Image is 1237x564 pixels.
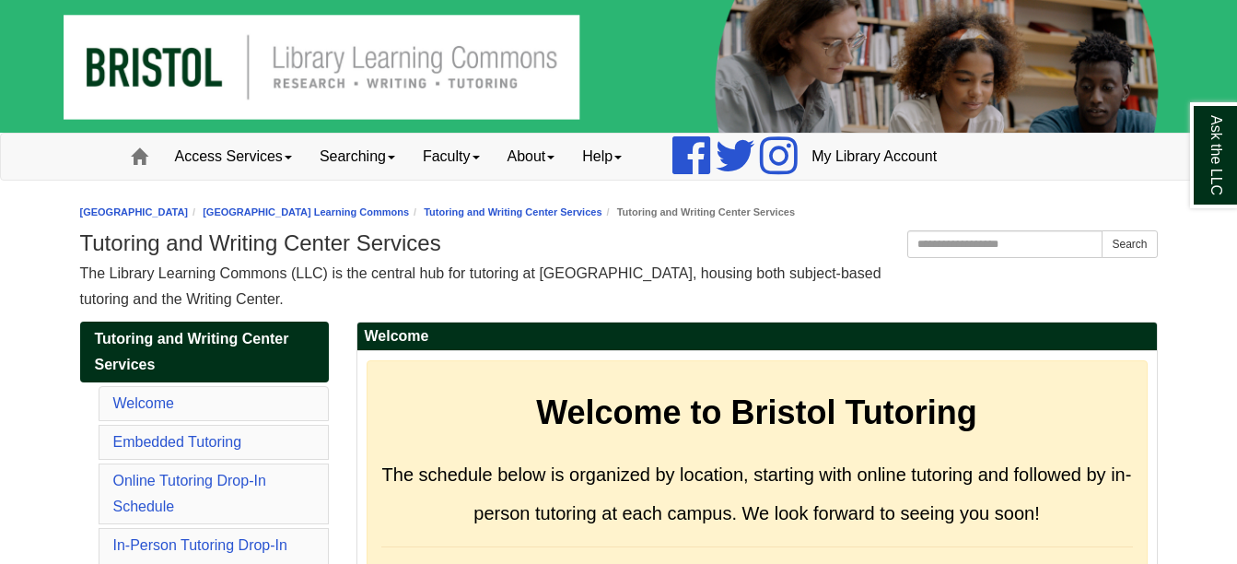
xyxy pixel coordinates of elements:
span: Tutoring and Writing Center Services [95,331,289,372]
h1: Tutoring and Writing Center Services [80,230,1158,256]
a: Online Tutoring Drop-In Schedule [113,473,266,514]
span: The schedule below is organized by location, starting with online tutoring and followed by in-per... [382,464,1132,523]
h2: Welcome [357,323,1157,351]
a: Tutoring and Writing Center Services [424,206,601,217]
li: Tutoring and Writing Center Services [602,204,795,221]
a: Tutoring and Writing Center Services [80,322,329,382]
button: Search [1102,230,1157,258]
a: Faculty [409,134,494,180]
a: Welcome [113,395,174,411]
a: Embedded Tutoring [113,434,242,450]
a: Searching [306,134,409,180]
a: Help [568,134,636,180]
strong: Welcome to Bristol Tutoring [536,394,977,431]
a: [GEOGRAPHIC_DATA] Learning Commons [203,206,409,217]
nav: breadcrumb [80,204,1158,221]
a: About [494,134,569,180]
a: Access Services [161,134,306,180]
a: My Library Account [798,134,951,180]
a: [GEOGRAPHIC_DATA] [80,206,189,217]
span: The Library Learning Commons (LLC) is the central hub for tutoring at [GEOGRAPHIC_DATA], housing ... [80,265,881,307]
